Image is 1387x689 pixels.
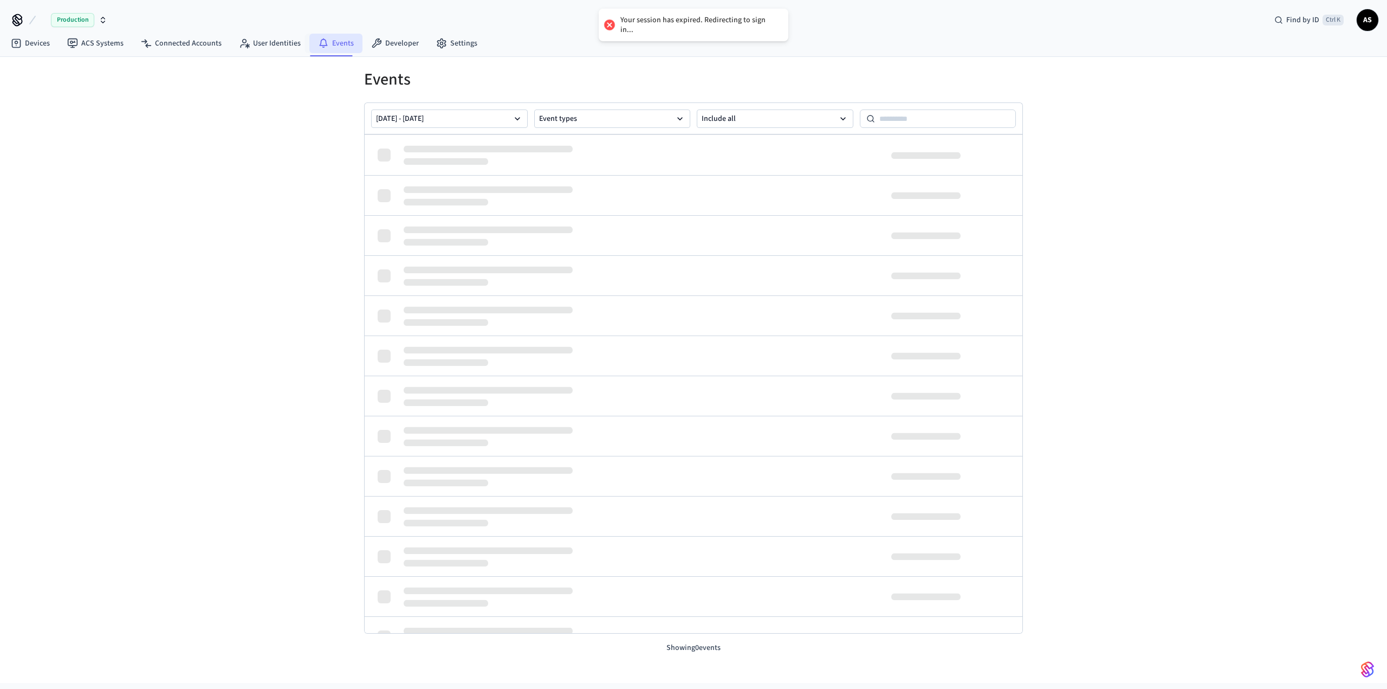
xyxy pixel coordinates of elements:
a: Settings [427,34,486,53]
div: Find by IDCtrl K [1266,10,1352,30]
span: Find by ID [1286,15,1319,25]
span: AS [1358,10,1377,30]
a: Events [309,34,362,53]
div: Your session has expired. Redirecting to sign in... [620,15,777,35]
button: AS [1357,9,1378,31]
p: Showing 0 events [364,642,1023,654]
span: Ctrl K [1323,15,1344,25]
img: SeamLogoGradient.69752ec5.svg [1361,661,1374,678]
a: Connected Accounts [132,34,230,53]
a: Devices [2,34,59,53]
a: Developer [362,34,427,53]
span: Production [51,13,94,27]
a: ACS Systems [59,34,132,53]
button: Event types [534,110,691,128]
a: User Identities [230,34,309,53]
h1: Events [364,70,1023,89]
button: [DATE] - [DATE] [371,110,528,128]
button: Include all [697,110,853,128]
